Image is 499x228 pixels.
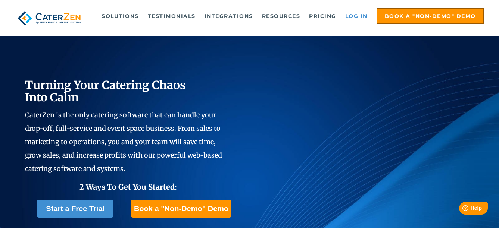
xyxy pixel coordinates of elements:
[433,199,491,220] iframe: Help widget launcher
[131,200,231,218] a: Book a "Non-Demo" Demo
[201,9,257,23] a: Integrations
[98,9,143,23] a: Solutions
[37,200,113,218] a: Start a Free Trial
[305,9,340,23] a: Pricing
[258,9,304,23] a: Resources
[341,9,371,23] a: Log in
[144,9,199,23] a: Testimonials
[377,8,484,24] a: Book a "Non-Demo" Demo
[25,111,222,173] span: CaterZen is the only catering software that can handle your drop-off, full-service and event spac...
[95,8,484,24] div: Navigation Menu
[25,78,186,104] span: Turning Your Catering Chaos Into Calm
[15,8,83,29] img: caterzen
[79,182,177,191] span: 2 Ways To Get You Started:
